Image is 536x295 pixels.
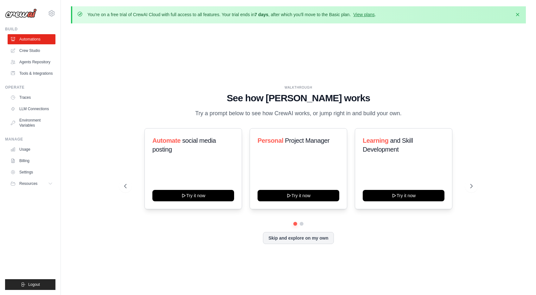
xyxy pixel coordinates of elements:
[152,137,216,153] span: social media posting
[258,137,283,144] span: Personal
[363,190,444,201] button: Try it now
[152,190,234,201] button: Try it now
[363,137,388,144] span: Learning
[152,137,181,144] span: Automate
[19,181,37,186] span: Resources
[254,12,268,17] strong: 7 days
[5,27,55,32] div: Build
[8,34,55,44] a: Automations
[5,279,55,290] button: Logout
[8,46,55,56] a: Crew Studio
[124,85,473,90] div: WALKTHROUGH
[5,137,55,142] div: Manage
[5,9,37,18] img: Logo
[5,85,55,90] div: Operate
[263,232,334,244] button: Skip and explore on my own
[192,109,405,118] p: Try a prompt below to see how CrewAI works, or jump right in and build your own.
[8,167,55,177] a: Settings
[8,68,55,78] a: Tools & Integrations
[8,144,55,154] a: Usage
[87,11,376,18] p: You're on a free trial of CrewAI Cloud with full access to all features. Your trial ends in , aft...
[8,57,55,67] a: Agents Repository
[8,92,55,103] a: Traces
[8,156,55,166] a: Billing
[124,92,473,104] h1: See how [PERSON_NAME] works
[258,190,339,201] button: Try it now
[28,282,40,287] span: Logout
[353,12,374,17] a: View plans
[8,179,55,189] button: Resources
[8,115,55,130] a: Environment Variables
[8,104,55,114] a: LLM Connections
[285,137,329,144] span: Project Manager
